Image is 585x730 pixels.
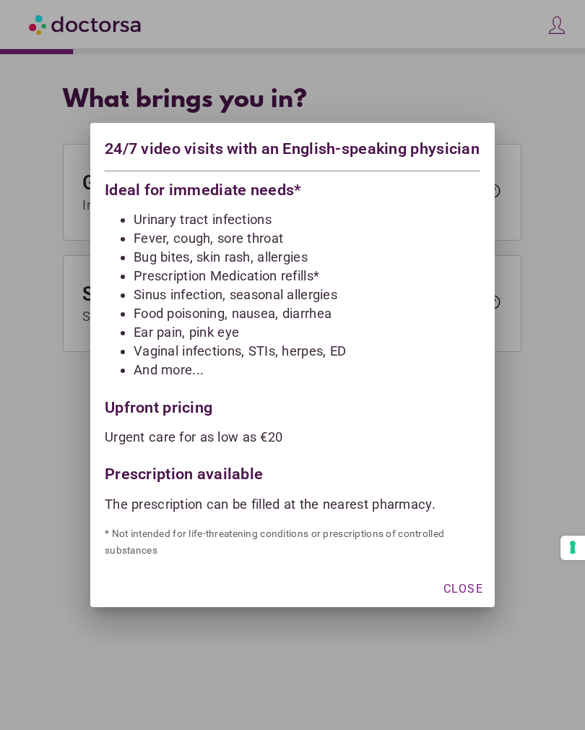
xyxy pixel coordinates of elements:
span: Close [443,581,483,595]
li: Urinary tract infections [134,211,480,228]
div: Ideal for immediate needs* [105,178,480,198]
li: And more... [134,361,480,378]
button: Close [438,575,489,601]
li: Ear pain, pink eye [134,324,480,340]
button: Your consent preferences for tracking technologies [560,536,585,560]
li: Food poisoning, nausea, diarrhea [134,305,480,322]
div: Upfront pricing [105,392,480,416]
li: Sinus infection, seasonal allergies [134,286,480,303]
div: 24/7 video visits with an English-speaking physician [105,137,480,165]
p: Urgent care for as low as €20 [105,429,480,445]
p: * Not intended for life-threatening conditions or prescriptions of controlled substances [105,525,480,559]
li: Bug bites, skin rash, allergies [134,249,480,265]
p: The prescription can be filled at the nearest pharmacy. [105,496,480,512]
li: Prescription Medication refills* [134,267,480,284]
li: Vaginal infections, STIs, herpes, ED [134,343,480,359]
li: Fever, cough, sore throat [134,230,480,246]
div: Prescription available [105,458,480,482]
